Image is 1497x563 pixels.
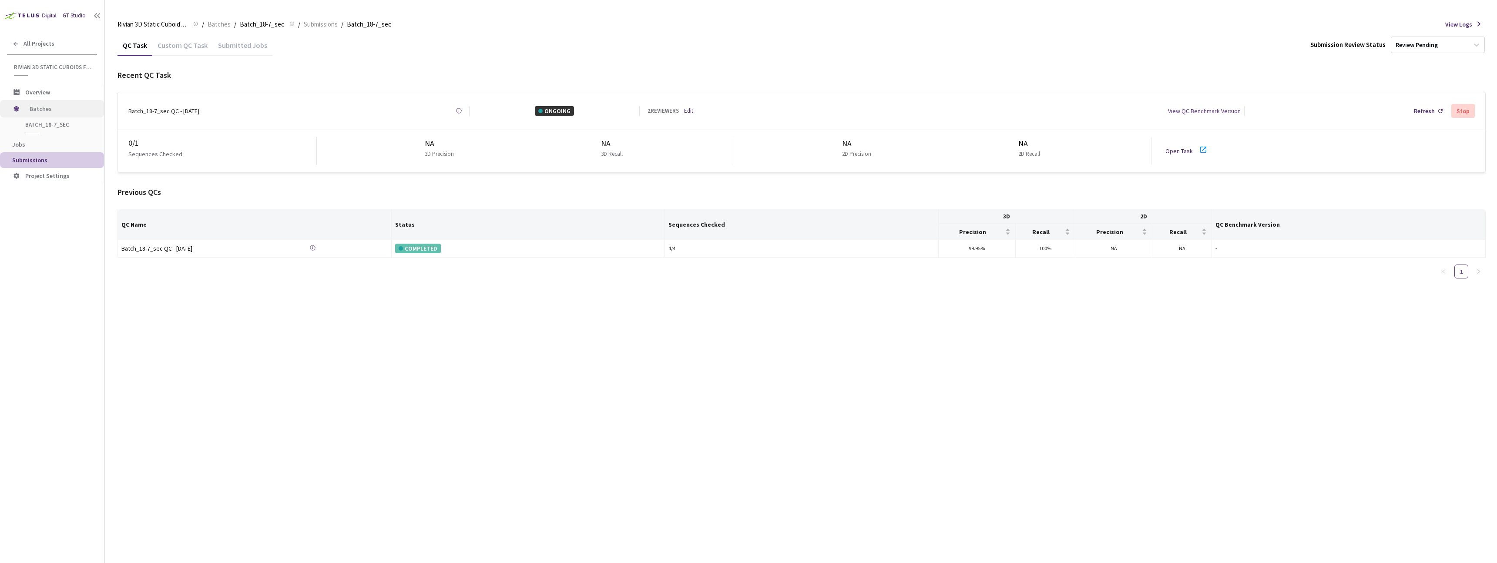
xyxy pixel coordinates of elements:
[425,150,454,158] p: 3D Precision
[128,137,316,149] div: 0 / 1
[121,244,243,254] a: Batch_18-7_sec QC - [DATE]
[63,11,86,20] div: GT Studio
[1075,209,1212,224] th: 2D
[1445,20,1472,29] span: View Logs
[128,106,199,116] div: Batch_18-7_sec QC - [DATE]
[117,19,188,30] span: Rivian 3D Static Cuboids fixed[2024-25]
[939,209,1075,224] th: 3D
[1310,40,1386,50] div: Submission Review Status
[395,244,441,253] div: COMPLETED
[1165,147,1193,155] a: Open Task
[1476,269,1481,274] span: right
[117,41,152,56] div: QC Task
[12,141,25,148] span: Jobs
[202,19,204,30] li: /
[535,106,574,116] div: ONGOING
[206,19,232,29] a: Batches
[1016,240,1075,258] td: 100%
[25,172,70,180] span: Project Settings
[1472,265,1486,278] li: Next Page
[1018,150,1040,158] p: 2D Recall
[1455,265,1468,278] a: 1
[939,224,1016,240] th: Precision
[118,209,392,240] th: QC Name
[1075,240,1152,258] td: NA
[23,40,54,47] span: All Projects
[298,19,300,30] li: /
[14,64,92,71] span: Rivian 3D Static Cuboids fixed[2024-25]
[1016,224,1075,240] th: Recall
[939,240,1016,258] td: 99.95%
[842,150,871,158] p: 2D Precision
[1168,106,1241,116] div: View QC Benchmark Version
[302,19,339,29] a: Submissions
[1457,107,1470,114] div: Stop
[601,150,623,158] p: 3D Recall
[12,156,47,164] span: Submissions
[1075,224,1152,240] th: Precision
[684,107,693,115] a: Edit
[648,107,679,115] div: 2 REVIEWERS
[668,245,935,253] div: 4 / 4
[240,19,284,30] span: Batch_18-7_sec
[425,137,457,150] div: NA
[1079,228,1140,235] span: Precision
[213,41,272,56] div: Submitted Jobs
[234,19,236,30] li: /
[121,244,243,253] div: Batch_18-7_sec QC - [DATE]
[601,137,626,150] div: NA
[1437,265,1451,278] button: left
[1414,106,1435,116] div: Refresh
[1212,209,1486,240] th: QC Benchmark Version
[341,19,343,30] li: /
[1156,228,1200,235] span: Recall
[942,228,1004,235] span: Precision
[1437,265,1451,278] li: Previous Page
[152,41,213,56] div: Custom QC Task
[30,100,89,117] span: Batches
[25,88,50,96] span: Overview
[842,137,875,150] div: NA
[1215,245,1482,253] div: -
[117,186,1486,198] div: Previous QCs
[1152,240,1212,258] td: NA
[304,19,338,30] span: Submissions
[1152,224,1212,240] th: Recall
[128,149,182,159] p: Sequences Checked
[208,19,231,30] span: Batches
[1018,137,1044,150] div: NA
[1472,265,1486,278] button: right
[1019,228,1063,235] span: Recall
[1441,269,1447,274] span: left
[347,19,391,30] span: Batch_18-7_sec
[665,209,939,240] th: Sequences Checked
[1396,41,1438,49] div: Review Pending
[117,69,1486,81] div: Recent QC Task
[392,209,665,240] th: Status
[25,121,90,128] span: Batch_18-7_sec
